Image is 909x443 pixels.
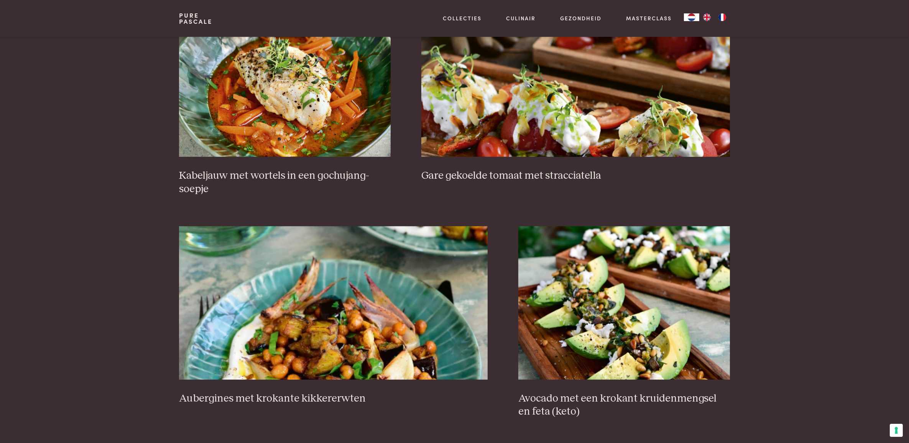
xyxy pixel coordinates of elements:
[715,13,730,21] a: FR
[684,13,699,21] div: Language
[626,14,672,22] a: Masterclass
[421,3,730,182] a: Gare gekoelde tomaat met stracciatella Gare gekoelde tomaat met stracciatella
[179,3,391,196] a: Kabeljauw met wortels in een gochujang-soepje Kabeljauw met wortels in een gochujang-soepje
[518,392,730,418] h3: Avocado met een krokant kruidenmengsel en feta (keto)
[421,3,730,157] img: Gare gekoelde tomaat met stracciatella
[179,226,488,380] img: Aubergines met krokante kikkererwten
[179,169,391,196] h3: Kabeljauw met wortels in een gochujang-soepje
[443,14,482,22] a: Collecties
[518,226,730,380] img: Avocado met een krokant kruidenmengsel en feta (keto)
[421,169,730,183] h3: Gare gekoelde tomaat met stracciatella
[684,13,730,21] aside: Language selected: Nederlands
[179,3,391,157] img: Kabeljauw met wortels in een gochujang-soepje
[506,14,536,22] a: Culinair
[518,226,730,418] a: Avocado met een krokant kruidenmengsel en feta (keto) Avocado met een krokant kruidenmengsel en f...
[560,14,602,22] a: Gezondheid
[699,13,715,21] a: EN
[890,424,903,437] button: Uw voorkeuren voor toestemming voor trackingtechnologieën
[179,226,488,405] a: Aubergines met krokante kikkererwten Aubergines met krokante kikkererwten
[699,13,730,21] ul: Language list
[179,392,488,405] h3: Aubergines met krokante kikkererwten
[684,13,699,21] a: NL
[179,12,212,25] a: PurePascale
